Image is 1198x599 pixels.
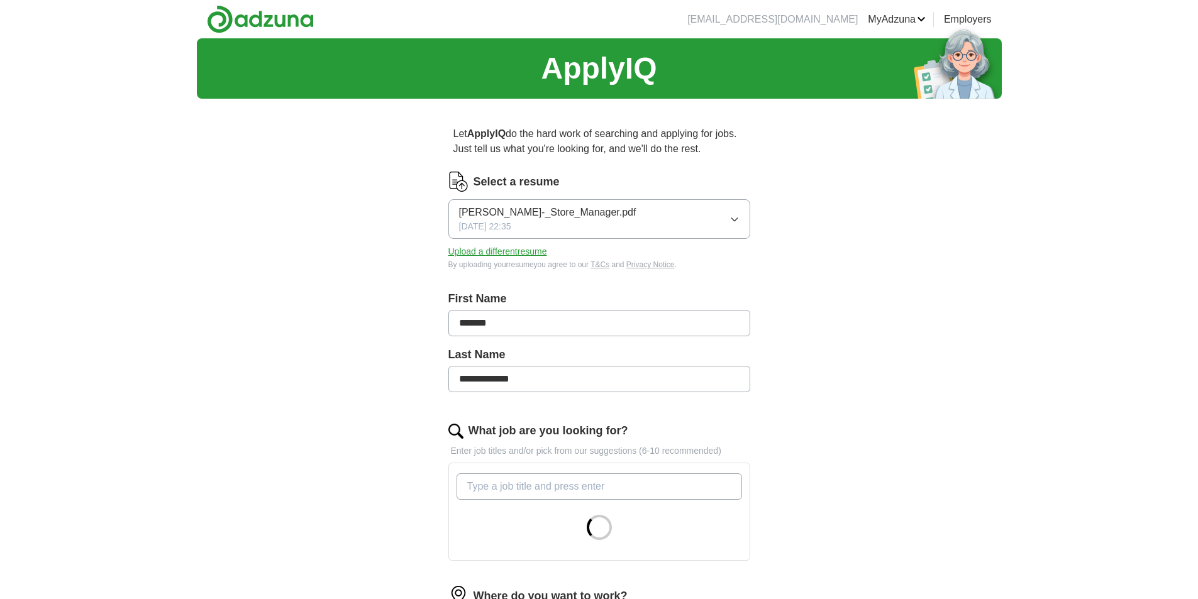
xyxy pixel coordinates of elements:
img: search.png [448,424,463,439]
label: First Name [448,290,750,307]
label: Select a resume [474,173,560,190]
label: What job are you looking for? [469,422,628,439]
a: Employers [944,12,992,27]
span: [DATE] 22:35 [459,220,511,233]
h1: ApplyIQ [541,46,657,91]
a: Privacy Notice [626,260,675,269]
input: Type a job title and press enter [457,473,742,500]
button: Upload a differentresume [448,245,547,258]
img: CV Icon [448,172,469,192]
a: MyAdzuna [868,12,926,27]
div: By uploading your resume you agree to our and . [448,259,750,270]
button: [PERSON_NAME]-_Store_Manager.pdf[DATE] 22:35 [448,199,750,239]
label: Last Name [448,346,750,363]
img: Adzuna logo [207,5,314,33]
p: Enter job titles and/or pick from our suggestions (6-10 recommended) [448,444,750,458]
span: [PERSON_NAME]-_Store_Manager.pdf [459,205,636,220]
a: T&Cs [591,260,609,269]
strong: ApplyIQ [467,128,506,139]
p: Let do the hard work of searching and applying for jobs. Just tell us what you're looking for, an... [448,121,750,162]
li: [EMAIL_ADDRESS][DOMAIN_NAME] [687,12,858,27]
